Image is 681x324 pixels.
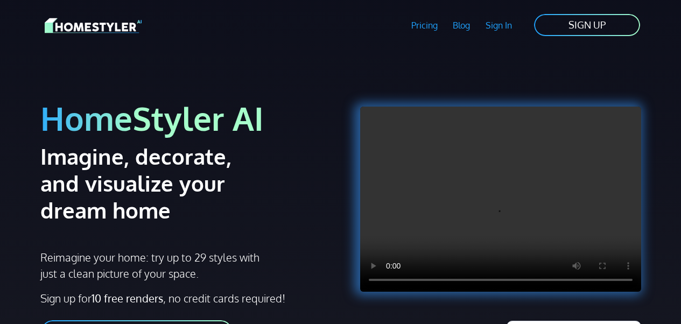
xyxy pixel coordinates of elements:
a: Blog [445,13,478,38]
a: Pricing [403,13,445,38]
a: SIGN UP [533,13,641,37]
p: Sign up for , no credit cards required! [40,290,334,306]
p: Reimagine your home: try up to 29 styles with just a clean picture of your space. [40,249,261,281]
img: HomeStyler AI logo [45,16,142,35]
strong: 10 free renders [92,291,163,305]
a: Sign In [478,13,520,38]
h2: Imagine, decorate, and visualize your dream home [40,143,276,223]
h1: HomeStyler AI [40,98,334,138]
